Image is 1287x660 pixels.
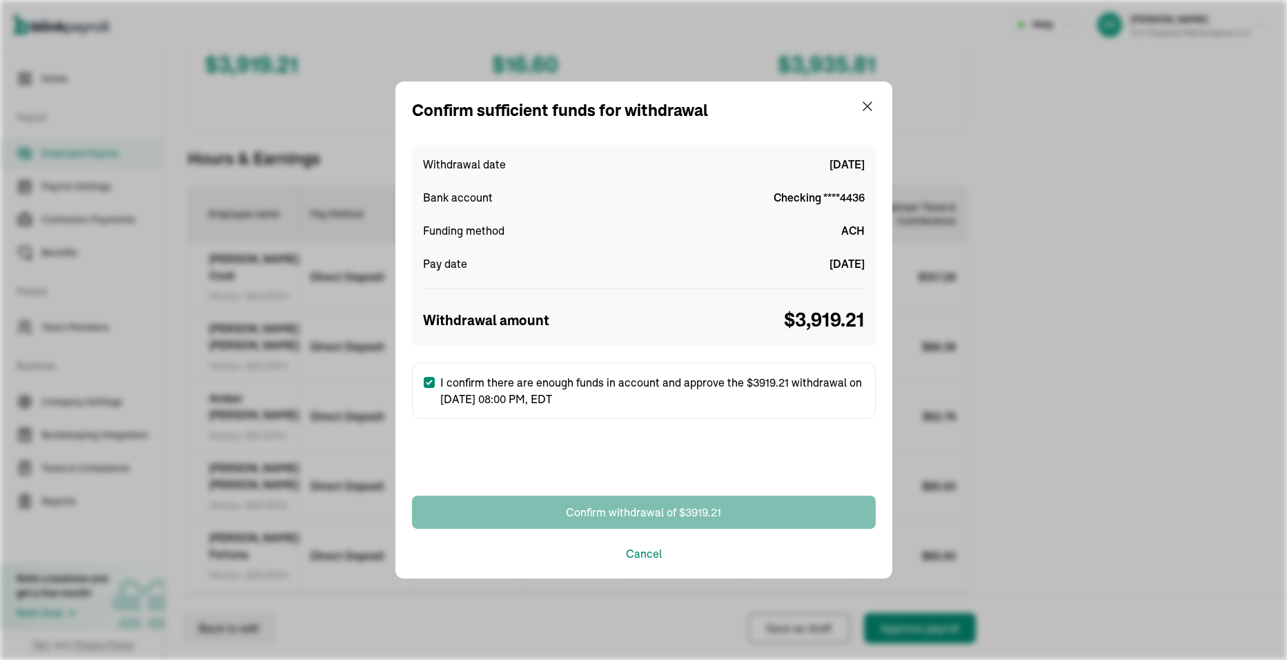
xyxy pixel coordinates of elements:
[626,545,662,562] button: Cancel
[423,310,549,331] span: Withdrawal amount
[784,306,865,335] span: $ 3,919.21
[841,222,865,239] span: ACH
[412,362,876,419] label: I confirm there are enough funds in account and approve the $3919.21 withdrawal on [DATE] 08:00 P...
[424,377,435,388] input: I confirm there are enough funds in account and approve the $3919.21 withdrawal on [DATE] 08:00 P...
[423,156,506,173] span: Withdrawal date
[423,255,467,272] span: Pay date
[412,98,708,123] div: Confirm sufficient funds for withdrawal
[566,504,721,521] div: Confirm withdrawal of $3919.21
[423,222,504,239] span: Funding method
[412,496,876,529] button: Confirm withdrawal of $3919.21
[423,189,493,206] span: Bank account
[829,255,865,272] span: [DATE]
[829,156,865,173] span: [DATE]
